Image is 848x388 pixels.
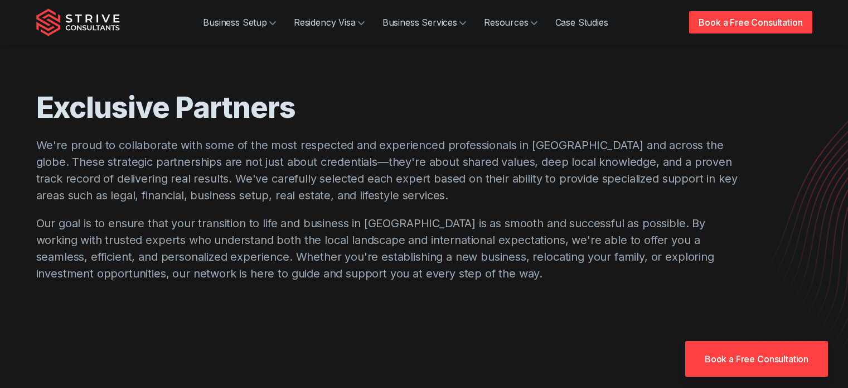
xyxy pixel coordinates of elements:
h1: Exclusive Partners [36,89,750,126]
a: Residency Visa [285,11,374,33]
p: Our goal is to ensure that your transition to life and business in [GEOGRAPHIC_DATA] is as smooth... [36,215,750,282]
a: Case Studies [546,11,617,33]
a: Business Setup [194,11,285,33]
a: Business Services [374,11,475,33]
a: Resources [475,11,546,33]
img: Strive Consultants [36,8,120,36]
a: Book a Free Consultation [689,11,812,33]
p: We're proud to collaborate with some of the most respected and experienced professionals in [GEOG... [36,137,750,204]
a: Book a Free Consultation [685,341,828,377]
